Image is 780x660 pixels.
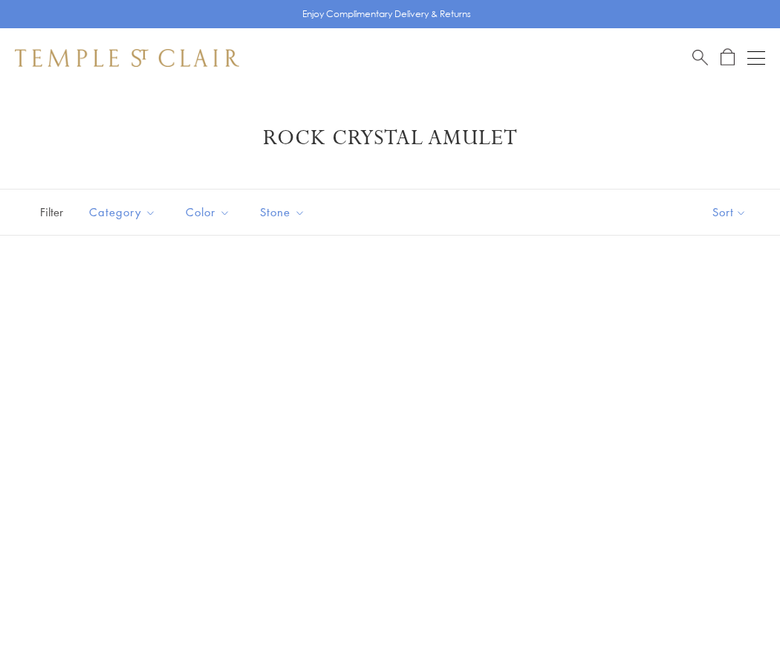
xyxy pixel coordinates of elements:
[15,49,239,67] img: Temple St. Clair
[82,203,167,221] span: Category
[37,125,743,152] h1: Rock Crystal Amulet
[721,48,735,67] a: Open Shopping Bag
[302,7,471,22] p: Enjoy Complimentary Delivery & Returns
[692,48,708,67] a: Search
[249,195,316,229] button: Stone
[78,195,167,229] button: Category
[175,195,241,229] button: Color
[253,203,316,221] span: Stone
[178,203,241,221] span: Color
[747,49,765,67] button: Open navigation
[679,190,780,235] button: Show sort by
